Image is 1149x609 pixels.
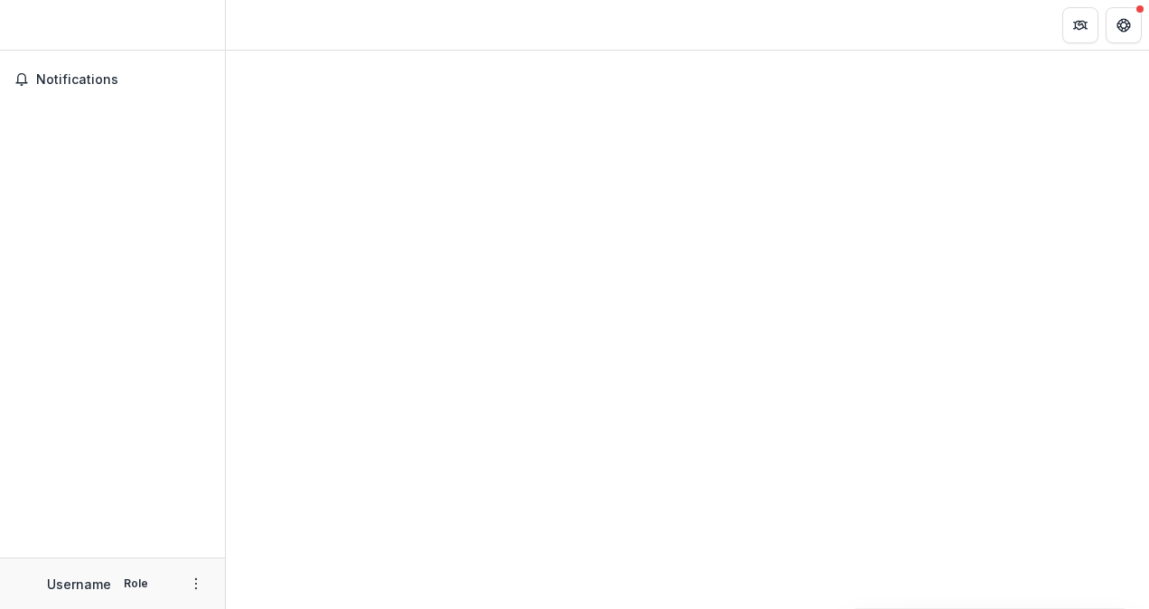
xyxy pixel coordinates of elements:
[185,573,207,595] button: More
[36,72,210,88] span: Notifications
[1106,7,1142,43] button: Get Help
[47,575,111,594] p: Username
[1062,7,1098,43] button: Partners
[7,65,218,94] button: Notifications
[118,576,154,592] p: Role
